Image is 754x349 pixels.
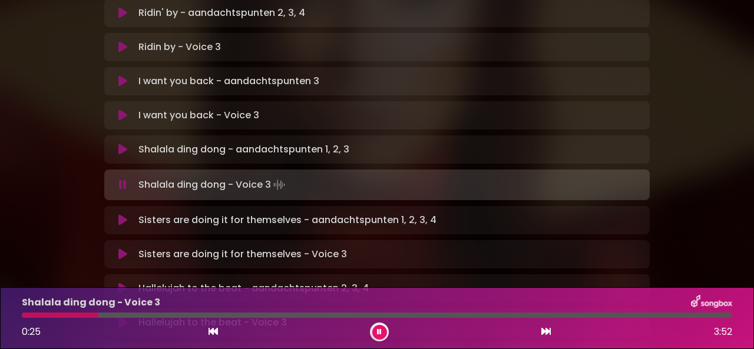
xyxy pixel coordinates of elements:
p: Shalala ding dong - Voice 3 [22,295,160,310]
p: Shalala ding dong - aandachtspunten 1, 2, 3 [138,142,349,157]
p: Ridin by - Voice 3 [138,40,221,54]
p: I want you back - aandachtspunten 3 [138,74,319,88]
p: Sisters are doing it for themselves - aandachtspunten 1, 2, 3, 4 [138,213,436,227]
p: Ridin' by - aandachtspunten 2, 3, 4 [138,6,305,20]
img: waveform4.gif [271,177,287,193]
span: 0:25 [22,325,41,338]
p: Shalala ding dong - Voice 3 [138,177,287,193]
img: songbox-logo-white.png [691,295,732,310]
p: Sisters are doing it for themselves - Voice 3 [138,247,347,261]
p: I want you back - Voice 3 [138,108,259,122]
span: 3:52 [714,325,732,339]
p: Hallelujah to the beat - aandachtspunten 2, 3, 4 [138,281,369,295]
